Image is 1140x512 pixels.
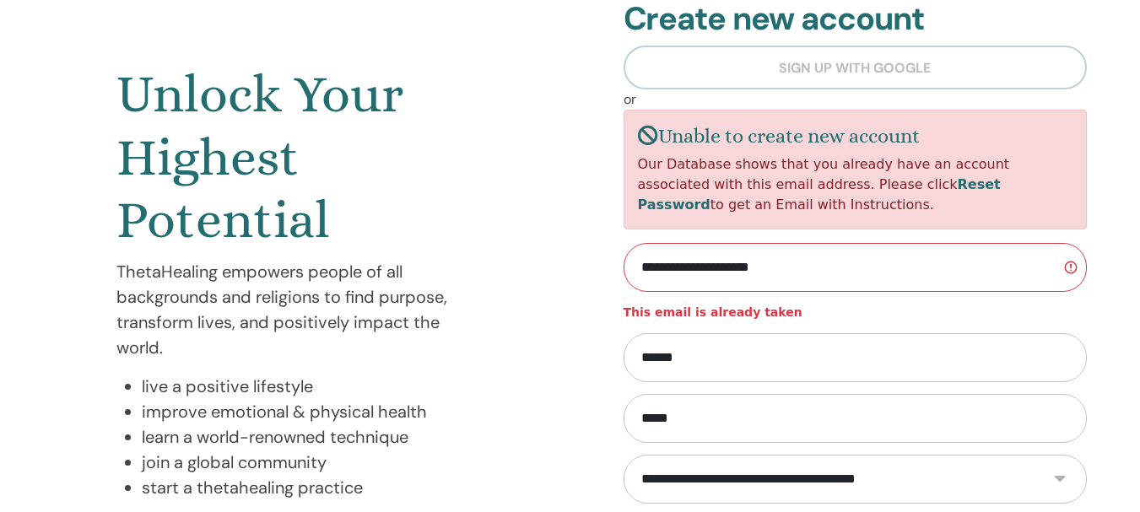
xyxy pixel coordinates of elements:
[638,176,1001,213] a: Reset Password
[638,124,1073,148] h5: Unable to create new account
[624,305,802,319] strong: This email is already taken
[116,259,454,360] p: ThetaHealing empowers people of all backgrounds and religions to find purpose, transform lives, a...
[624,110,1088,230] div: Our Database shows that you already have an account associated with this email address. Please cl...
[624,90,636,108] span: or
[116,63,454,251] h1: Unlock Your Highest Potential
[142,450,454,475] li: join a global community
[142,475,454,500] li: start a thetahealing practice
[142,424,454,450] li: learn a world-renowned technique
[142,374,454,399] li: live a positive lifestyle
[142,399,454,424] li: improve emotional & physical health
